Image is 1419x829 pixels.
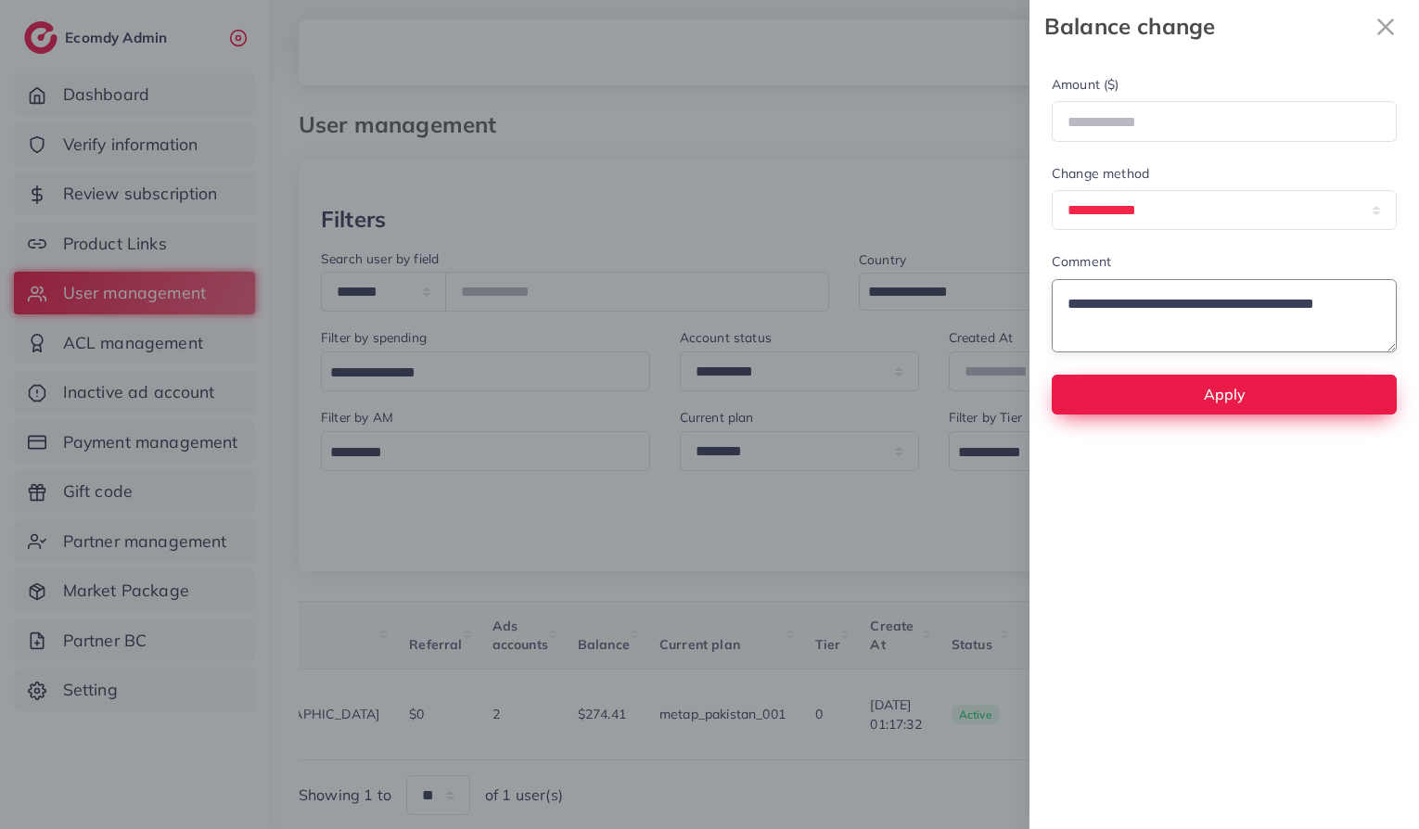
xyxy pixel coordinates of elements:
[1367,8,1404,45] svg: x
[1044,10,1367,43] strong: Balance change
[1367,7,1404,45] button: Close
[1052,252,1397,278] legend: Comment
[1204,385,1246,403] span: Apply
[1052,164,1397,190] legend: Change method
[1052,75,1397,101] legend: Amount ($)
[1052,375,1397,414] button: Apply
